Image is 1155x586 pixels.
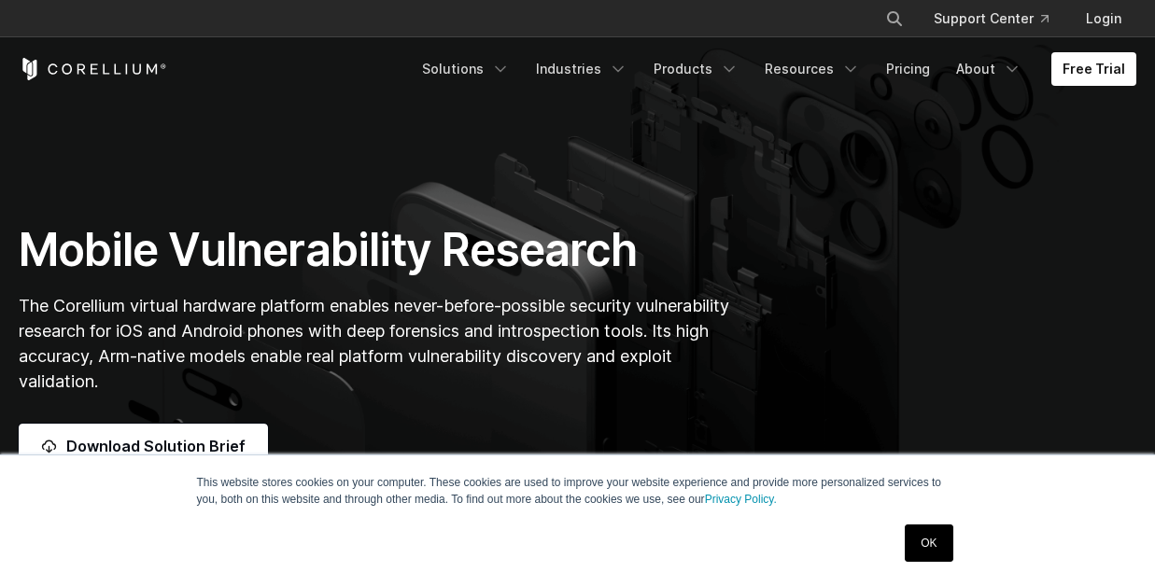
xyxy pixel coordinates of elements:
a: Login [1071,2,1136,35]
div: Navigation Menu [411,52,1136,86]
a: Pricing [875,52,941,86]
a: Corellium Home [19,58,167,80]
a: Solutions [411,52,521,86]
button: Search [878,2,911,35]
a: Privacy Policy. [705,493,777,506]
a: OK [905,524,952,562]
a: Free Trial [1051,52,1136,86]
span: The Corellium virtual hardware platform enables never-before-possible security vulnerability rese... [19,296,729,391]
a: Support Center [919,2,1063,35]
p: This website stores cookies on your computer. These cookies are used to improve your website expe... [197,474,959,508]
a: Industries [525,52,639,86]
a: Products [642,52,750,86]
a: Download Solution Brief [19,424,268,468]
a: About [945,52,1033,86]
h1: Mobile Vulnerability Research [19,222,752,278]
span: Download Solution Brief [66,435,246,457]
div: Navigation Menu [863,2,1136,35]
a: Resources [754,52,871,86]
